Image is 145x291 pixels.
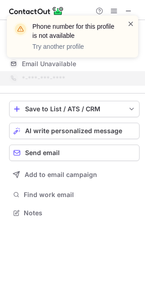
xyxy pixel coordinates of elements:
p: Try another profile [32,42,116,51]
button: Notes [9,207,140,219]
button: Send email [9,145,140,161]
button: AI write personalized message [9,123,140,139]
span: Notes [24,209,136,217]
span: Add to email campaign [25,171,97,178]
button: Add to email campaign [9,166,140,183]
div: Save to List / ATS / CRM [25,105,124,113]
header: Phone number for this profile is not available [32,22,116,40]
span: Send email [25,149,60,156]
span: Find work email [24,191,136,199]
img: ContactOut v5.3.10 [9,5,64,16]
button: save-profile-one-click [9,101,140,117]
button: Find work email [9,188,140,201]
img: warning [13,22,28,36]
span: AI write personalized message [25,127,122,135]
